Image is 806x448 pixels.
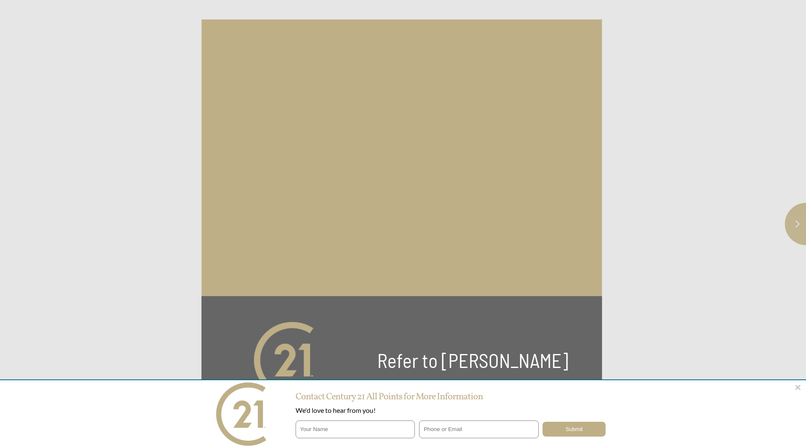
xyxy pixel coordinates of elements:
[296,406,376,414] span: We'd love to hear from you!
[377,348,568,372] span: Refer to [PERSON_NAME]
[543,422,606,437] input: Submit
[254,322,314,398] img: brokerage logo
[201,19,604,429] section: Page 1
[216,382,266,446] img: brokerage_logo-1.png
[794,384,802,391] button: Close
[296,420,415,438] input: Your Name
[419,420,539,438] input: Phone or Email
[296,390,483,404] span: Contact Century 21 All Points for More Information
